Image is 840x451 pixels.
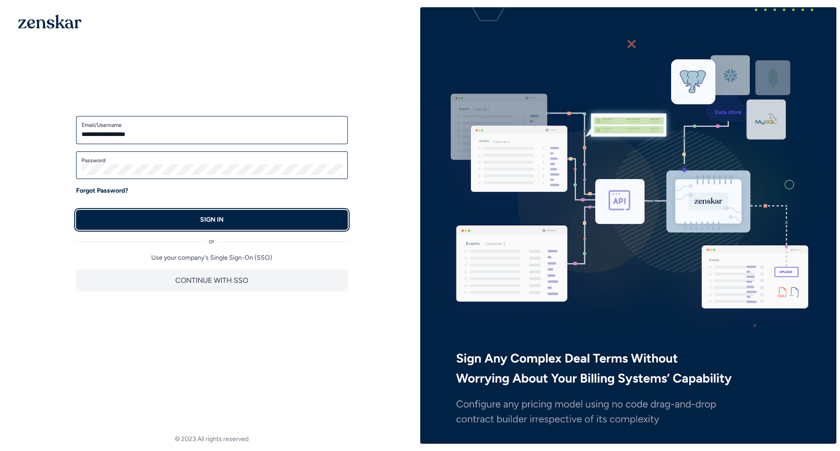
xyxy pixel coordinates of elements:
[76,253,348,262] p: Use your company's Single Sign-On (SSO)
[82,157,342,164] label: Password
[200,215,224,224] p: SIGN IN
[76,186,128,195] a: Forgot Password?
[4,435,420,444] footer: © 2023 All rights reserved
[18,15,82,29] img: 1OGAJ2xQqyY4LXKgY66KYq0eOWRCkrZdAb3gUhuVAqdWPZE9SRJmCz+oDMSn4zDLXe31Ii730ItAGKgCKgCCgCikA4Av8PJUP...
[76,270,348,291] button: CONTINUE WITH SSO
[82,121,342,129] label: Email/Username
[76,210,348,230] button: SIGN IN
[76,230,348,246] div: or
